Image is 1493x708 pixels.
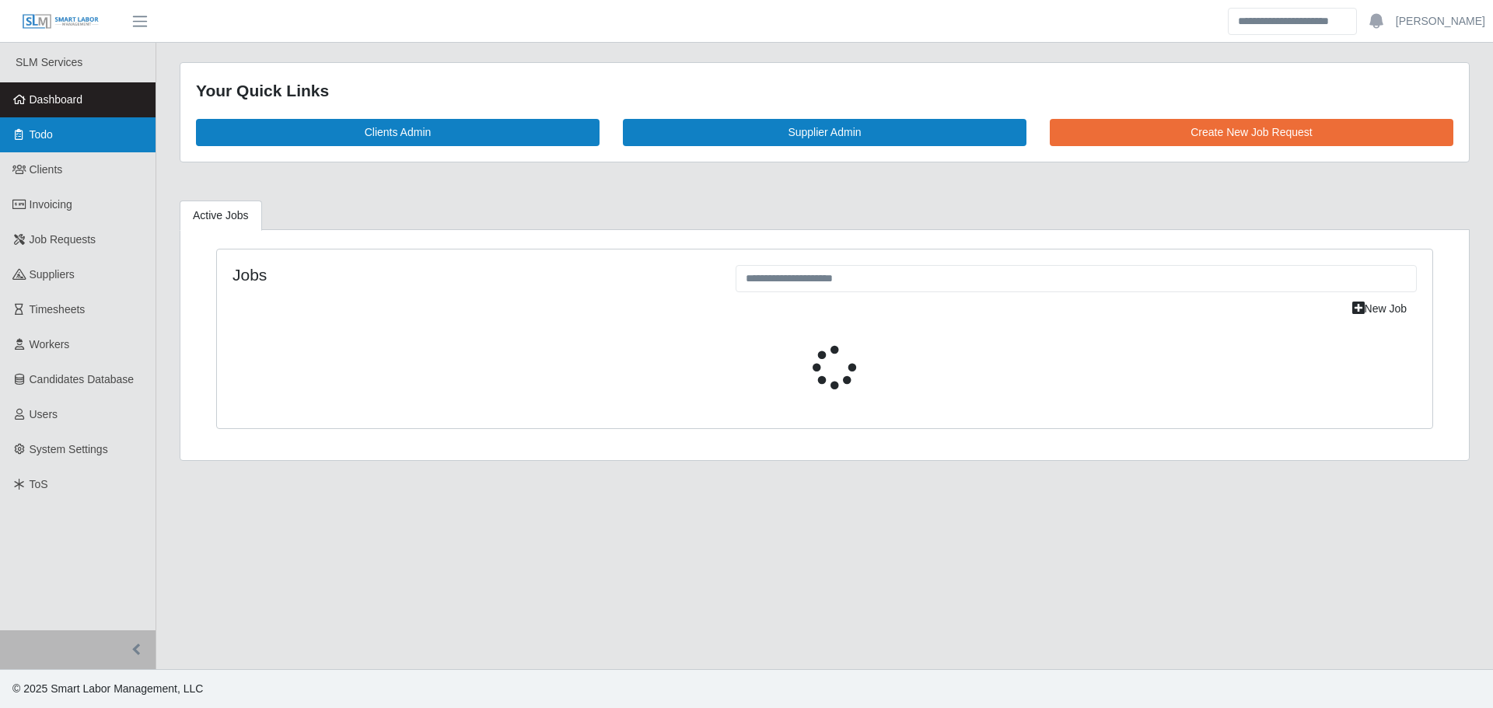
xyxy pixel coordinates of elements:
[196,78,1453,103] div: Your Quick Links
[180,201,262,231] a: Active Jobs
[30,478,48,490] span: ToS
[22,13,100,30] img: SLM Logo
[12,682,203,695] span: © 2025 Smart Labor Management, LLC
[30,128,53,141] span: Todo
[30,408,58,420] span: Users
[1396,13,1485,30] a: [PERSON_NAME]
[1342,295,1417,323] a: New Job
[30,198,72,211] span: Invoicing
[233,265,712,284] h4: Jobs
[196,119,600,146] a: Clients Admin
[30,443,108,455] span: System Settings
[30,233,96,246] span: Job Requests
[30,163,63,176] span: Clients
[30,303,86,316] span: Timesheets
[30,338,70,351] span: Workers
[30,268,75,281] span: Suppliers
[16,56,82,68] span: SLM Services
[1228,8,1357,35] input: Search
[30,93,83,106] span: Dashboard
[623,119,1026,146] a: Supplier Admin
[1050,119,1453,146] a: Create New Job Request
[30,373,135,385] span: Candidates Database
